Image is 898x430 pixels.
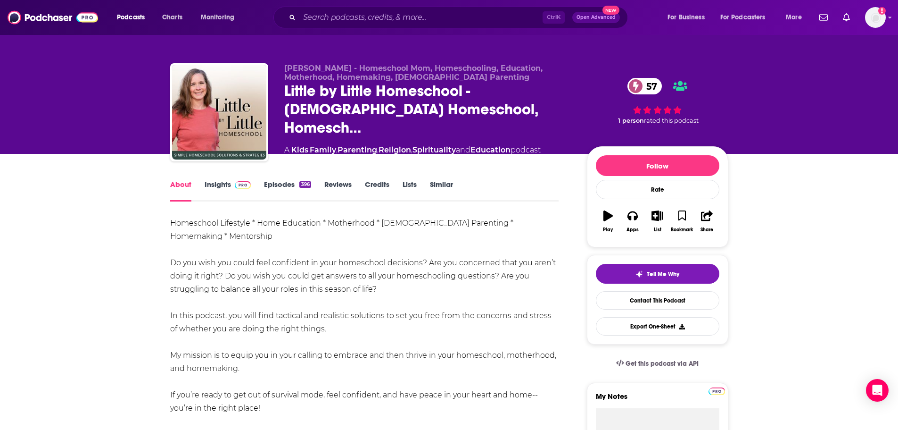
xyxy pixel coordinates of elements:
[170,180,191,202] a: About
[411,145,412,154] span: ,
[430,180,453,202] a: Similar
[667,11,705,24] span: For Business
[866,379,889,402] div: Open Intercom Messenger
[282,7,637,28] div: Search podcasts, credits, & more...
[456,145,470,154] span: and
[644,117,699,124] span: rated this podcast
[336,145,338,154] span: ,
[156,10,188,25] a: Charts
[865,7,886,28] button: Show profile menu
[596,291,719,310] a: Contact This Podcast
[596,204,620,238] button: Play
[654,227,661,233] div: List
[379,145,411,154] a: Religion
[8,8,98,26] img: Podchaser - Follow, Share and Rate Podcasts
[816,9,832,25] a: Show notifications dropdown
[626,227,639,233] div: Apps
[194,10,247,25] button: open menu
[587,64,728,139] div: 57 1 personrated this podcast
[577,15,616,20] span: Open Advanced
[110,10,157,25] button: open menu
[700,227,713,233] div: Share
[609,352,707,375] a: Get this podcast via API
[865,7,886,28] span: Logged in as ILATeam
[839,9,854,25] a: Show notifications dropdown
[308,145,310,154] span: ,
[618,117,644,124] span: 1 person
[310,145,336,154] a: Family
[620,204,645,238] button: Apps
[645,204,669,238] button: List
[299,181,311,188] div: 396
[596,180,719,199] div: Rate
[412,145,456,154] a: Spirituality
[201,11,234,24] span: Monitoring
[596,264,719,284] button: tell me why sparkleTell Me Why
[172,65,266,160] img: Little by Little Homeschool - Christian Homeschool, Homeschooling, Motherhood, Homemaking, Educat...
[324,180,352,202] a: Reviews
[572,12,620,23] button: Open AdvancedNew
[596,155,719,176] button: Follow
[865,7,886,28] img: User Profile
[709,386,725,395] a: Pro website
[779,10,814,25] button: open menu
[117,11,145,24] span: Podcasts
[878,7,886,15] svg: Add a profile image
[162,11,182,24] span: Charts
[661,10,717,25] button: open menu
[603,227,613,233] div: Play
[626,360,699,368] span: Get this podcast via API
[365,180,389,202] a: Credits
[720,11,766,24] span: For Podcasters
[596,392,719,408] label: My Notes
[647,270,679,278] span: Tell Me Why
[786,11,802,24] span: More
[714,10,779,25] button: open menu
[627,78,662,94] a: 57
[671,227,693,233] div: Bookmark
[470,145,511,154] a: Education
[338,145,377,154] a: Parenting
[264,180,311,202] a: Episodes396
[709,388,725,395] img: Podchaser Pro
[235,181,251,189] img: Podchaser Pro
[637,78,662,94] span: 57
[596,317,719,336] button: Export One-Sheet
[299,10,543,25] input: Search podcasts, credits, & more...
[694,204,719,238] button: Share
[670,204,694,238] button: Bookmark
[635,270,643,278] img: tell me why sparkle
[284,144,541,156] div: A podcast
[403,180,417,202] a: Lists
[543,11,565,24] span: Ctrl K
[205,180,251,202] a: InsightsPodchaser Pro
[291,145,308,154] a: Kids
[377,145,379,154] span: ,
[284,64,543,82] span: [PERSON_NAME] - Homeschool Mom, Homeschooling, Education, Motherhood, Homemaking, [DEMOGRAPHIC_DA...
[602,6,619,15] span: New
